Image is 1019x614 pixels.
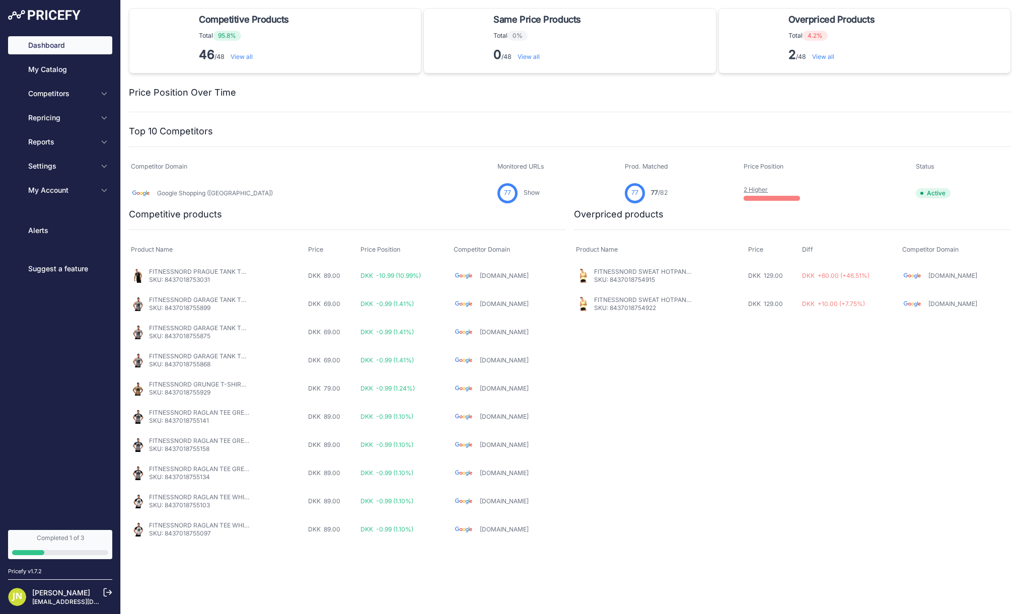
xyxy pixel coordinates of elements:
a: Completed 1 of 3 [8,530,112,559]
span: DKK -0.99 (1.41%) [360,356,414,364]
span: DKK 89.00 [308,469,340,477]
span: Diff [802,246,813,253]
span: Status [916,163,934,170]
a: Dashboard [8,36,112,54]
a: FITNESSNORD RAGLAN TEE GREY/BLACK-XXL [149,437,284,444]
span: Competitors [28,89,94,99]
a: FITNESSNORD GARAGE TANK TOP OXFORD GREY-XL [149,296,304,303]
a: Suggest a feature [8,260,112,278]
button: Settings [8,157,112,175]
span: Settings [28,161,94,171]
span: DKK 69.00 [308,300,340,308]
span: DKK -0.99 (1.10%) [360,441,413,448]
span: DKK -0.99 (1.10%) [360,413,413,420]
div: Pricefy v1.7.2 [8,567,42,576]
span: DKK +60.00 (+46.51%) [802,272,869,279]
span: DKK 129.00 [748,272,783,279]
span: Prod. Matched [625,163,668,170]
span: Competitor Domain [131,163,187,170]
p: SKU: 8437018754922 [594,304,695,312]
a: View all [518,53,540,60]
button: Repricing [8,109,112,127]
strong: 2 [788,47,796,62]
span: Product Name [131,246,173,253]
span: Reports [28,137,94,147]
span: DKK 89.00 [308,272,340,279]
span: 95.8% [213,31,241,41]
p: SKU: 8437018753031 [149,276,250,284]
a: [DOMAIN_NAME] [928,300,977,308]
span: Same Price Products [493,13,580,27]
a: FITNESSNORD GARAGE TANK TOP OXFORD GREY-S [149,352,301,360]
span: 0% [507,31,528,41]
a: [DOMAIN_NAME] [928,272,977,279]
span: DKK -0.99 (1.41%) [360,300,414,308]
span: DKK 89.00 [308,441,340,448]
span: DKK 69.00 [308,328,340,336]
a: FITNESSNORD GRUNGE T-SHIRT SAND-XXXL [149,380,282,388]
span: DKK -0.99 (1.41%) [360,328,414,336]
p: SKU: 8437018755141 [149,417,250,425]
a: FITNESSNORD RAGLAN TEE GREY/BLACK-XL [149,409,280,416]
p: SKU: 8437018754915 [594,276,695,284]
div: Completed 1 of 3 [12,534,108,542]
span: Monitored URLs [497,163,544,170]
a: FITNESSNORD RAGLAN TEE WHITE/BLACK-XXL [149,493,288,501]
h2: Competitive products [129,207,222,221]
button: Competitors [8,85,112,103]
span: 77 [504,188,511,198]
strong: 46 [199,47,214,62]
a: [PERSON_NAME] [32,588,90,597]
p: /48 [788,47,879,63]
span: Competitor Domain [902,246,959,253]
span: DKK +10.00 (+7.75%) [802,300,865,308]
span: Competitor Domain [454,246,510,253]
button: My Account [8,181,112,199]
p: Total [493,31,585,41]
a: [DOMAIN_NAME] [480,356,529,364]
span: Price Position [360,246,400,253]
p: SKU: 8437018755899 [149,304,250,312]
a: My Catalog [8,60,112,79]
span: DKK -0.99 (1.24%) [360,385,415,392]
a: [DOMAIN_NAME] [480,300,529,308]
a: [DOMAIN_NAME] [480,328,529,336]
span: Product Name [576,246,618,253]
span: DKK -0.99 (1.10%) [360,497,413,505]
a: [DOMAIN_NAME] [480,497,529,505]
img: Pricefy Logo [8,10,81,20]
strong: 0 [493,47,501,62]
span: Price Position [744,163,783,170]
span: DKK 89.00 [308,413,340,420]
p: SKU: 8437018755103 [149,501,250,509]
span: DKK 129.00 [748,300,783,308]
a: FITNESSNORD GARAGE TANK TOP OXFORD GREY-M [149,324,302,332]
span: DKK -0.99 (1.10%) [360,469,413,477]
h2: Top 10 Competitors [129,124,213,138]
a: Alerts [8,221,112,240]
p: SKU: 8437018755158 [149,445,250,453]
span: Price [748,246,763,253]
span: DKK -10.99 (10.99%) [360,272,421,279]
a: FITNESSNORD PRAGUE TANK TOP BLACK -L [149,268,279,275]
p: SKU: 8437018755868 [149,360,250,368]
a: FITNESSNORD RAGLAN TEE WHITE/BLACK-XL [149,521,284,529]
span: My Account [28,185,94,195]
a: [EMAIL_ADDRESS][DOMAIN_NAME] [32,598,137,605]
span: 77 [651,189,658,196]
button: Reports [8,133,112,151]
span: Price [308,246,323,253]
p: Total [788,31,879,41]
a: [DOMAIN_NAME] [480,525,529,533]
p: SKU: 8437018755097 [149,529,250,538]
h2: Overpriced products [574,207,664,221]
p: Total [199,31,293,41]
span: Active [916,188,951,198]
a: [DOMAIN_NAME] [480,385,529,392]
a: [DOMAIN_NAME] [480,441,529,448]
span: Overpriced Products [788,13,875,27]
nav: Sidebar [8,36,112,518]
span: 77 [631,188,638,198]
a: FITNESSNORD SWEAT HOTPANTS BLACK -L [594,268,724,275]
a: 77/82 [651,189,668,196]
